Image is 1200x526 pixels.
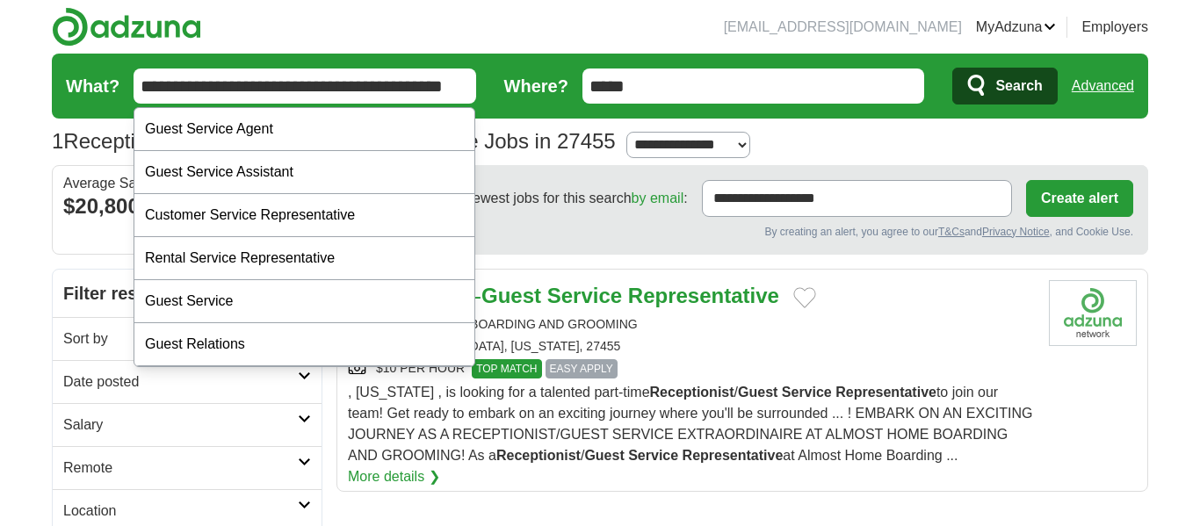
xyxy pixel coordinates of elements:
a: Employers [1081,17,1148,38]
a: Advanced [1072,68,1134,104]
h2: Location [63,501,298,522]
a: Salary [53,403,322,446]
strong: Receptionist [650,385,734,400]
span: 1 [52,126,63,157]
div: $10 PER HOUR [348,359,1035,378]
span: , [US_STATE] , is looking for a talented part-time / to join our team! Get ready to embark on an ... [348,385,1032,463]
a: Privacy Notice [982,226,1050,238]
strong: Representative [835,385,936,400]
label: Where? [504,73,568,99]
h2: Date posted [63,371,298,393]
button: Add to favorite jobs [793,287,816,308]
span: EASY APPLY [546,359,618,378]
div: Guest Relations [134,323,474,366]
a: MyAdzuna [976,17,1057,38]
span: Search [995,68,1042,104]
div: Average Salary [63,177,311,191]
div: Guest Service [134,280,474,323]
strong: Representative [628,284,779,307]
div: [GEOGRAPHIC_DATA], [US_STATE], 27455 [348,337,1035,356]
img: Adzuna logo [52,7,201,47]
strong: Service [547,284,622,307]
h2: Remote [63,458,298,479]
button: Create alert [1026,180,1133,217]
a: Receptionist-Guest Service Representative [348,284,779,307]
strong: Representative [683,448,784,463]
h2: Salary [63,414,298,436]
div: Customer Service Representative [134,194,474,237]
span: Receive the newest jobs for this search : [387,188,687,209]
a: Remote [53,446,322,489]
div: Guest Service Agent [134,108,474,151]
h2: Sort by [63,328,298,349]
div: Guest Service Assistant [134,151,474,194]
li: [EMAIL_ADDRESS][DOMAIN_NAME] [724,17,962,38]
a: Date posted [53,360,322,403]
strong: Receptionist [496,448,581,463]
a: More details ❯ [348,466,440,487]
a: by email [632,191,684,205]
strong: Service [782,385,832,400]
span: TOP MATCH [472,359,541,378]
button: Search [952,68,1057,104]
h1: Receptionist - Guest Service Representative Jobs in 27455 [52,129,616,153]
h2: Filter results [53,270,322,317]
strong: Guest [738,385,777,400]
div: ALMOST HOME BOARDING AND GROOMING [348,315,1035,334]
a: T&Cs [938,226,965,238]
strong: Guest [584,448,624,463]
label: What? [66,73,119,99]
div: Rental Service Representative [134,237,474,280]
div: $20,800 [63,191,311,222]
div: By creating an alert, you agree to our and , and Cookie Use. [351,224,1133,240]
strong: Guest [481,284,541,307]
strong: Service [628,448,678,463]
a: Sort by [53,317,322,360]
img: Company logo [1049,280,1137,346]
